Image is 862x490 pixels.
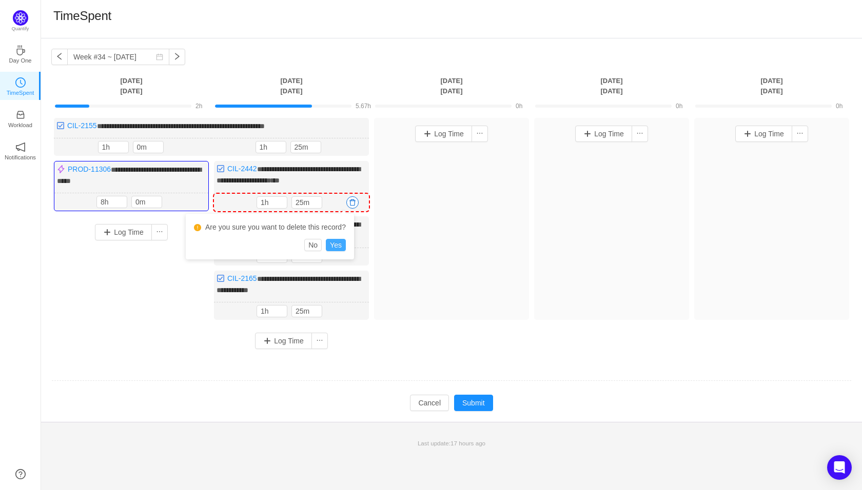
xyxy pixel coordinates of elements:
button: Log Time [415,126,472,142]
button: Log Time [735,126,792,142]
div: Are you sure you want to delete this record? [194,222,346,233]
button: icon: right [169,49,185,65]
a: icon: inboxWorkload [15,113,26,123]
a: icon: notificationNotifications [15,145,26,155]
th: [DATE] [DATE] [532,75,692,96]
button: No [304,239,322,251]
a: CIL-2155 [67,121,97,130]
a: icon: clock-circleTimeSpent [15,80,26,91]
div: Open Intercom Messenger [827,455,852,480]
button: Log Time [95,224,152,240]
button: icon: ellipsis [311,333,328,349]
h1: TimeSpent [53,8,111,24]
th: [DATE] [DATE] [371,75,532,96]
button: Yes [326,239,346,251]
p: Quantify [12,26,29,33]
i: icon: exclamation-circle [194,224,201,231]
button: Log Time [255,333,312,349]
th: [DATE] [DATE] [211,75,371,96]
i: icon: coffee [15,45,26,55]
i: icon: clock-circle [15,77,26,88]
img: 10318 [217,165,225,173]
span: 0h [836,103,843,110]
button: Log Time [575,126,632,142]
button: Cancel [410,395,449,411]
button: icon: ellipsis [151,224,168,240]
a: icon: question-circle [15,469,26,479]
span: 5.67h [356,103,371,110]
p: Workload [8,120,32,130]
img: Quantify [13,10,28,26]
i: icon: calendar [156,53,163,60]
span: 0h [676,103,682,110]
span: 2h [195,103,202,110]
th: [DATE] [DATE] [51,75,211,96]
a: CIL-2442 [227,165,257,173]
a: CIL-2165 [227,274,257,282]
input: Select a week [67,49,169,65]
img: 10318 [56,121,65,130]
p: Notifications [5,153,36,162]
button: icon: delete [346,196,359,209]
button: icon: ellipsis [472,126,488,142]
p: Day One [9,56,31,65]
a: PROD-11306 [68,165,111,173]
img: 10307 [57,165,65,173]
button: icon: left [51,49,68,65]
i: icon: inbox [15,110,26,120]
span: 0h [516,103,522,110]
button: icon: ellipsis [632,126,648,142]
p: TimeSpent [7,88,34,97]
span: 17 hours ago [450,440,485,446]
button: icon: ellipsis [792,126,808,142]
a: icon: coffeeDay One [15,48,26,58]
span: Last update: [418,440,485,446]
img: 10318 [217,274,225,282]
th: [DATE] [DATE] [692,75,852,96]
button: Submit [454,395,493,411]
i: icon: notification [15,142,26,152]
